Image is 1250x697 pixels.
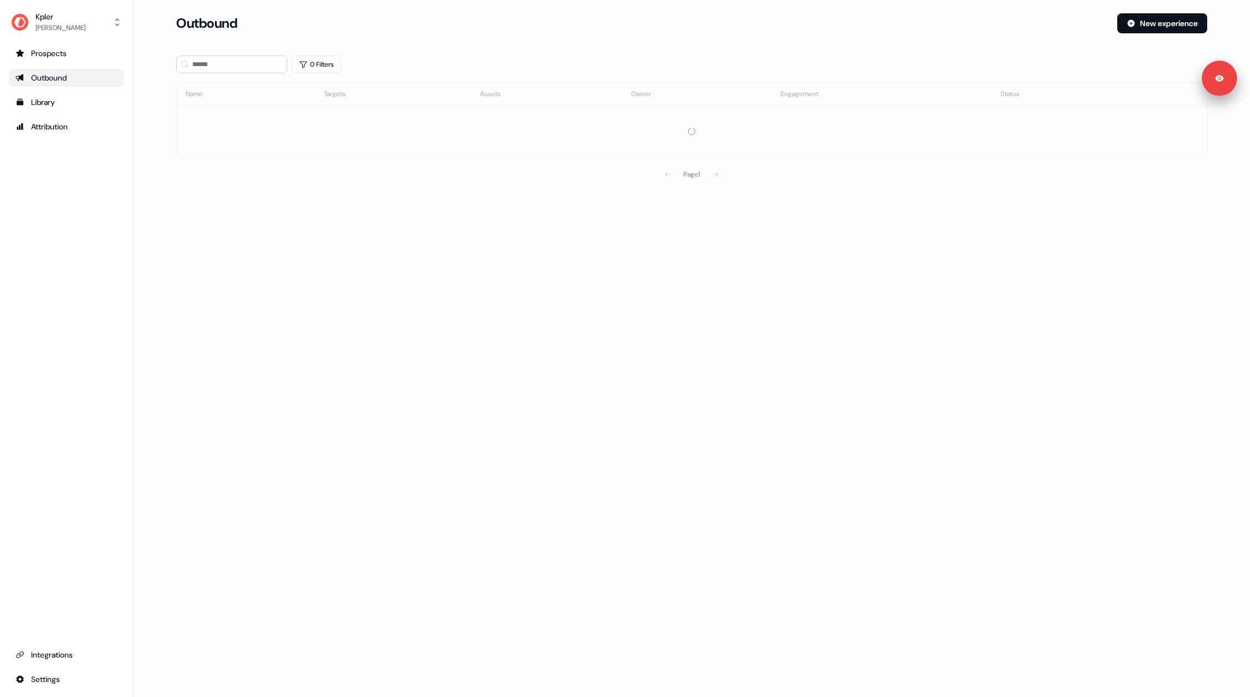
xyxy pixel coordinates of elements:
[9,69,124,87] a: Go to outbound experience
[292,56,341,73] button: 0 Filters
[16,674,117,685] div: Settings
[9,9,124,36] button: Kpler[PERSON_NAME]
[9,44,124,62] a: Go to prospects
[16,72,117,83] div: Outbound
[16,48,117,59] div: Prospects
[9,118,124,136] a: Go to attribution
[176,15,237,32] h3: Outbound
[36,11,86,22] div: Kpler
[1117,13,1207,33] button: New experience
[9,93,124,111] a: Go to templates
[16,649,117,660] div: Integrations
[16,97,117,108] div: Library
[16,121,117,132] div: Attribution
[36,22,86,33] div: [PERSON_NAME]
[9,646,124,664] a: Go to integrations
[9,670,124,688] a: Go to integrations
